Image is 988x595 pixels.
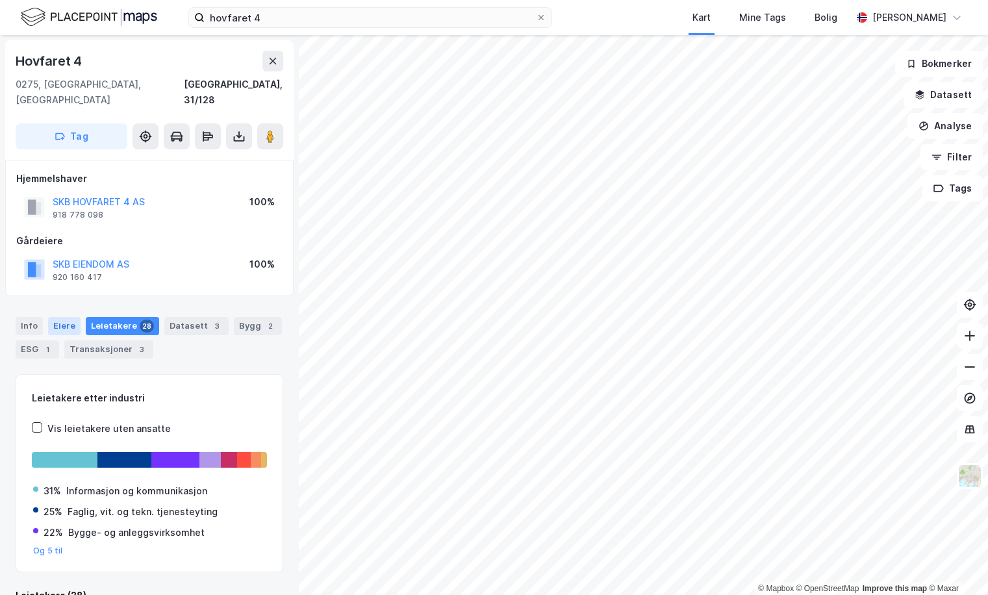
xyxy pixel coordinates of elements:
[872,10,946,25] div: [PERSON_NAME]
[164,317,229,335] div: Datasett
[904,82,983,108] button: Datasett
[907,113,983,139] button: Analyse
[16,123,127,149] button: Tag
[922,175,983,201] button: Tags
[895,51,983,77] button: Bokmerker
[140,320,154,333] div: 28
[957,464,982,488] img: Z
[32,390,267,406] div: Leietakere etter industri
[21,6,157,29] img: logo.f888ab2527a4732fd821a326f86c7f29.svg
[33,546,63,556] button: Og 5 til
[53,272,102,283] div: 920 160 417
[923,533,988,595] iframe: Chat Widget
[16,317,43,335] div: Info
[692,10,711,25] div: Kart
[205,8,536,27] input: Søk på adresse, matrikkel, gårdeiere, leietakere eller personer
[68,504,218,520] div: Faglig, vit. og tekn. tjenesteyting
[739,10,786,25] div: Mine Tags
[264,320,277,333] div: 2
[249,257,275,272] div: 100%
[234,317,282,335] div: Bygg
[210,320,223,333] div: 3
[86,317,159,335] div: Leietakere
[16,77,184,108] div: 0275, [GEOGRAPHIC_DATA], [GEOGRAPHIC_DATA]
[184,77,283,108] div: [GEOGRAPHIC_DATA], 31/128
[44,525,63,540] div: 22%
[68,525,205,540] div: Bygge- og anleggsvirksomhet
[16,340,59,359] div: ESG
[41,343,54,356] div: 1
[815,10,837,25] div: Bolig
[249,194,275,210] div: 100%
[135,343,148,356] div: 3
[920,144,983,170] button: Filter
[48,317,81,335] div: Eiere
[66,483,207,499] div: Informasjon og kommunikasjon
[16,171,283,186] div: Hjemmelshaver
[863,584,927,593] a: Improve this map
[758,584,794,593] a: Mapbox
[44,483,61,499] div: 31%
[796,584,859,593] a: OpenStreetMap
[16,51,84,71] div: Hovfaret 4
[16,233,283,249] div: Gårdeiere
[53,210,103,220] div: 918 778 098
[47,421,171,437] div: Vis leietakere uten ansatte
[64,340,153,359] div: Transaksjoner
[44,504,62,520] div: 25%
